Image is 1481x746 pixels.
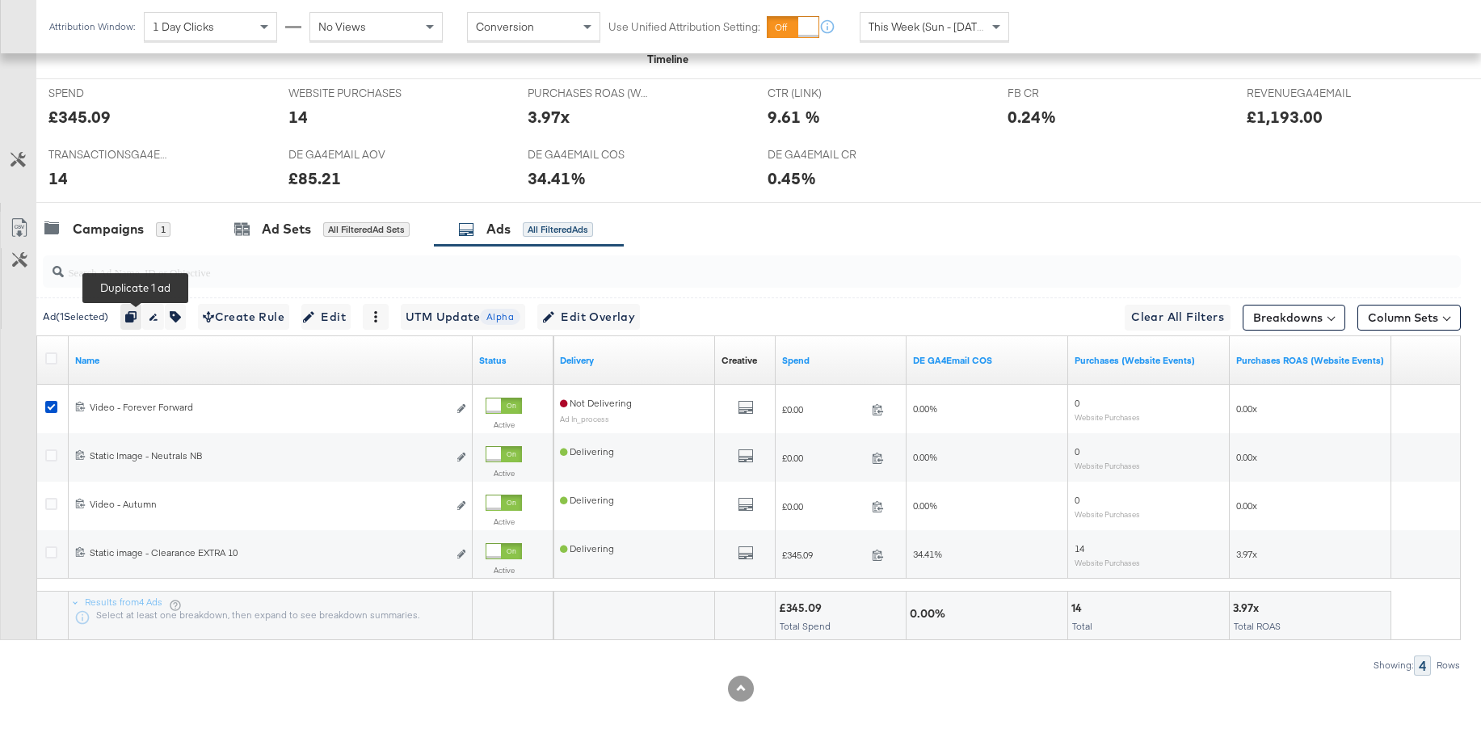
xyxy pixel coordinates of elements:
[560,414,609,424] sub: Ad In_process
[1236,548,1257,560] span: 3.97x
[1373,660,1414,671] div: Showing:
[73,220,144,238] div: Campaigns
[1414,655,1431,676] div: 4
[913,403,937,415] span: 0.00%
[1008,105,1056,129] div: 0.24%
[486,468,522,478] label: Active
[301,304,351,330] button: Edit
[913,548,942,560] span: 34.41%
[1075,412,1140,422] sub: Website Purchases
[153,19,214,34] span: 1 Day Clicks
[1234,620,1281,632] span: Total ROAS
[1075,542,1084,554] span: 14
[288,105,308,129] div: 14
[288,166,341,190] div: £85.21
[48,105,111,129] div: £345.09
[1071,601,1087,616] div: 14
[1243,305,1345,331] button: Breakdowns
[542,307,635,327] span: Edit Overlay
[722,354,757,367] a: Shows the creative associated with your ad.
[608,19,760,35] label: Use Unified Attribution Setting:
[1436,660,1461,671] div: Rows
[869,19,990,34] span: This Week (Sun - [DATE])
[782,500,865,512] span: £0.00
[528,166,586,190] div: 34.41%
[156,222,170,237] div: 1
[560,542,614,554] span: Delivering
[528,86,649,101] span: PURCHASES ROAS (WEBSITE EVENTS)
[780,620,831,632] span: Total Spend
[1357,305,1461,331] button: Column Sets
[528,105,570,129] div: 3.97x
[486,220,511,238] div: Ads
[528,147,649,162] span: DE GA4EMAIL COS
[560,494,614,506] span: Delivering
[560,397,632,409] span: Not Delivering
[75,354,466,367] a: Ad Name.
[1236,354,1385,367] a: The total value of the purchase actions divided by spend tracked by your Custom Audience pixel on...
[768,105,820,129] div: 9.61 %
[1247,105,1323,129] div: £1,193.00
[406,307,520,327] span: UTM Update
[782,403,865,415] span: £0.00
[560,354,709,367] a: Reflects the ability of your Ad to achieve delivery.
[913,354,1062,367] a: DE NET COS GA4Email
[1236,451,1257,463] span: 0.00x
[1075,445,1079,457] span: 0
[1075,461,1140,470] sub: Website Purchases
[486,419,522,430] label: Active
[90,498,448,511] div: Video - Autumn
[480,310,520,325] span: Alpha
[198,304,289,330] button: Create Rule
[768,166,816,190] div: 0.45%
[523,222,593,237] div: All Filtered Ads
[1236,499,1257,512] span: 0.00x
[1236,403,1257,415] span: 0.00x
[647,52,688,67] div: Timeline
[768,86,889,101] span: CTR (LINK)
[913,451,937,463] span: 0.00%
[782,452,865,464] span: £0.00
[1075,558,1140,567] sub: Website Purchases
[48,166,68,190] div: 14
[90,449,448,462] div: Static Image - Neutrals NB
[1125,305,1231,331] button: Clear All Filters
[64,250,1332,281] input: Search Ad Name, ID or Objective
[1075,354,1223,367] a: The number of times a purchase was made tracked by your Custom Audience pixel on your website aft...
[768,147,889,162] span: DE GA4EMAIL CR
[479,354,547,367] a: Shows the current state of your Ad.
[1075,509,1140,519] sub: Website Purchases
[1131,307,1224,327] span: Clear All Filters
[323,222,410,237] div: All Filtered Ad Sets
[48,21,136,32] div: Attribution Window:
[913,499,937,512] span: 0.00%
[43,310,108,324] div: Ad ( 1 Selected)
[262,220,311,238] div: Ad Sets
[782,549,865,561] span: £345.09
[90,546,448,559] div: Static image - Clearance EXTRA 10
[476,19,534,34] span: Conversion
[318,19,366,34] span: No Views
[1247,86,1368,101] span: REVENUEGA4EMAIL
[486,565,522,575] label: Active
[722,354,757,367] div: Creative
[288,86,410,101] span: WEBSITE PURCHASES
[782,354,900,367] a: The total amount spent to date.
[1072,620,1092,632] span: Total
[1075,494,1079,506] span: 0
[1075,397,1079,409] span: 0
[779,601,827,616] div: £345.09
[401,304,525,330] button: UTM UpdateAlpha
[48,147,170,162] span: TRANSACTIONSGA4EMAIL
[486,516,522,527] label: Active
[203,307,284,327] span: Create Rule
[537,304,640,330] button: Edit Overlay
[48,86,170,101] span: SPEND
[288,147,410,162] span: DE GA4EMAIL AOV
[1008,86,1129,101] span: FB CR
[560,445,614,457] span: Delivering
[90,401,448,414] div: Video - Forever Forward
[910,606,950,622] div: 0.00%
[306,307,346,327] span: Edit
[1233,601,1264,616] div: 3.97x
